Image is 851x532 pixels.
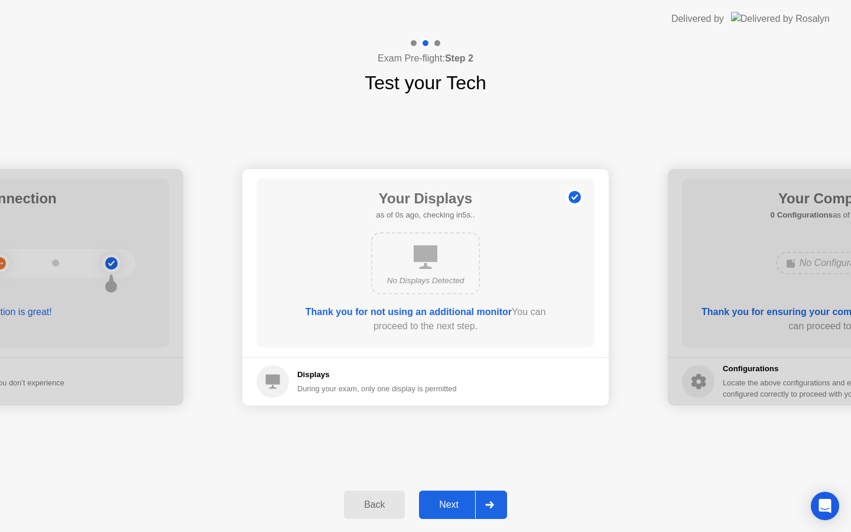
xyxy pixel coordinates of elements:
[306,307,512,317] b: Thank you for not using an additional monitor
[731,12,830,25] img: Delivered by Rosalyn
[382,275,469,287] div: No Displays Detected
[376,188,475,209] h1: Your Displays
[671,12,724,26] div: Delivered by
[297,383,457,394] div: During your exam, only one display is permitted
[347,499,401,510] div: Back
[344,491,405,519] button: Back
[811,492,839,520] div: Open Intercom Messenger
[290,305,561,333] div: You can proceed to the next step.
[365,69,486,97] h1: Test your Tech
[297,369,457,381] h5: Displays
[378,51,473,66] h4: Exam Pre-flight:
[423,499,475,510] div: Next
[445,53,473,63] b: Step 2
[419,491,507,519] button: Next
[376,209,475,221] h5: as of 0s ago, checking in5s..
